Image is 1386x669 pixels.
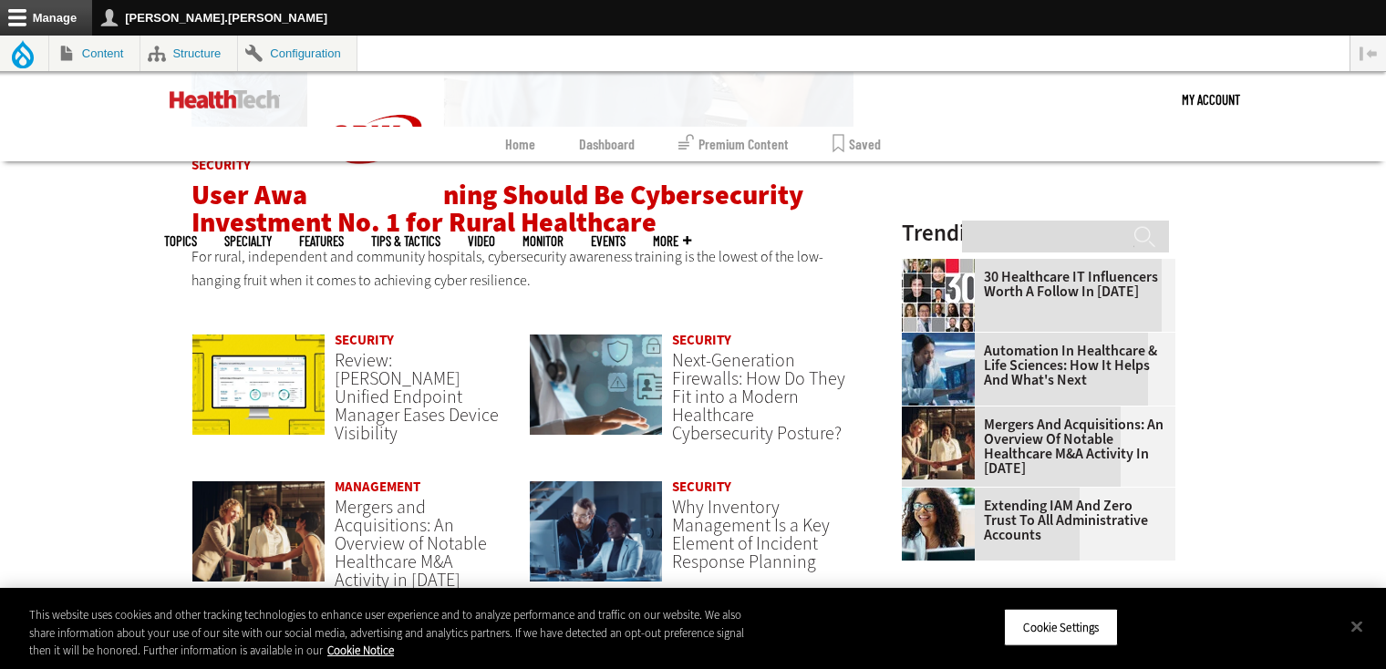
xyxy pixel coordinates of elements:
a: Mergers and Acquisitions: An Overview of Notable Healthcare M&A Activity in [DATE] [902,417,1164,476]
img: business leaders shake hands in conference room [191,480,326,582]
a: Why Inventory Management Is a Key Element of Incident Response Planning [672,495,830,574]
img: Home [307,72,444,207]
h3: Trending Now [902,221,1175,244]
img: Administrative assistant [902,488,975,561]
img: business leaders shake hands in conference room [902,407,975,479]
a: Saved [833,127,881,161]
a: Events [591,234,626,248]
a: Security [672,331,731,349]
a: Extending IAM and Zero Trust to All Administrative Accounts [902,499,1164,542]
a: Ivanti Unified Endpoint Manager [191,334,326,453]
a: Home [505,127,535,161]
span: Specialty [224,234,272,248]
a: Review: [PERSON_NAME] Unified Endpoint Manager Eases Device Visibility [335,348,499,446]
a: Doctor using secure tablet [529,334,663,453]
a: MonITor [522,234,564,248]
a: Tips & Tactics [371,234,440,248]
a: business leaders shake hands in conference room [191,480,326,600]
a: medical researchers looks at images on a monitor in a lab [902,333,984,347]
a: Premium Content [678,127,789,161]
a: CDW [307,192,444,211]
img: Ivanti Unified Endpoint Manager [191,334,326,436]
a: Features [299,234,344,248]
a: More information about your privacy [327,643,394,658]
a: Mergers and Acquisitions: An Overview of Notable Healthcare M&A Activity in [DATE] [335,495,487,592]
img: medical researchers looks at images on a monitor in a lab [902,333,975,406]
a: 30 Healthcare IT Influencers Worth a Follow in [DATE] [902,270,1164,299]
a: Next-Generation Firewalls: How Do They Fit into a Modern Healthcare Cybersecurity Posture? [672,348,845,446]
a: Automation in Healthcare & Life Sciences: How It Helps and What's Next [902,344,1164,387]
a: My Account [1182,72,1240,127]
img: IT team confers over monitor [529,480,663,582]
span: Topics [164,234,197,248]
a: collage of influencers [902,259,984,273]
img: collage of influencers [902,259,975,332]
a: IT team confers over monitor [529,480,663,600]
div: User menu [1182,72,1240,127]
a: Structure [140,36,237,71]
span: More [653,234,691,248]
button: Vertical orientation [1350,36,1386,71]
a: Security [335,331,394,349]
button: Cookie Settings [1004,608,1118,646]
a: Administrative assistant [902,488,984,502]
a: Configuration [238,36,357,71]
img: Home [170,90,280,108]
a: Security [672,478,731,496]
button: Close [1337,606,1377,646]
a: Video [468,234,495,248]
img: Doctor using secure tablet [529,334,663,436]
a: Content [49,36,140,71]
a: Dashboard [579,127,635,161]
a: Management [335,478,420,496]
a: business leaders shake hands in conference room [902,407,984,421]
div: This website uses cookies and other tracking technologies to enhance user experience and to analy... [29,606,762,660]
